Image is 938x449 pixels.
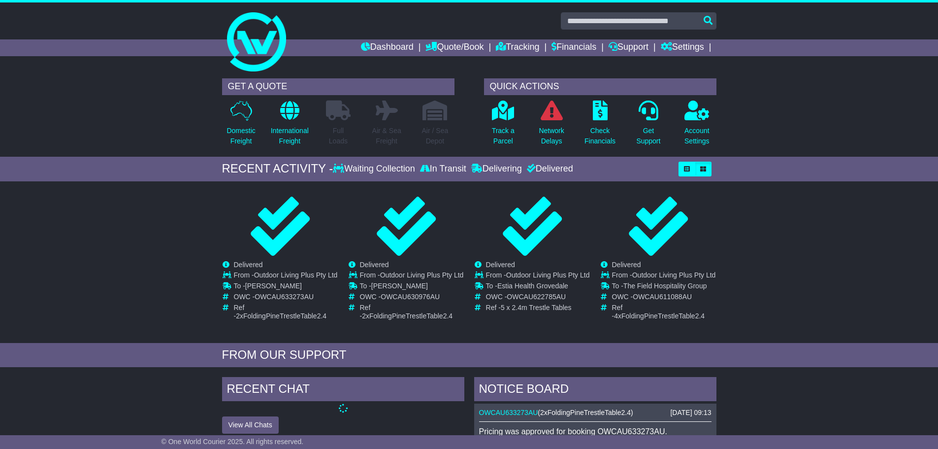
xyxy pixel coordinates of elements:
p: Get Support [636,126,660,146]
span: Delivered [234,261,263,269]
td: From - [486,271,590,282]
a: Dashboard [361,39,414,56]
a: Track aParcel [491,100,515,152]
span: Delivered [612,261,641,269]
span: The Field Hospitality Group [623,282,707,290]
td: OWC - [234,293,338,304]
a: Financials [551,39,596,56]
span: © One World Courier 2025. All rights reserved. [162,438,304,446]
p: Account Settings [684,126,710,146]
td: Ref - [486,304,590,312]
div: Delivering [469,164,524,174]
span: Outdoor Living Plus Pty Ltd [254,271,338,279]
a: Tracking [496,39,539,56]
span: 2xFoldingPineTrestleTable2.4 [540,409,631,416]
a: Support [609,39,648,56]
div: Delivered [524,164,573,174]
span: 5 x 2.4m Trestle Tables [501,304,572,311]
span: Delivered [486,261,515,269]
td: To - [234,282,338,293]
p: International Freight [271,126,309,146]
div: In Transit [418,164,469,174]
span: Estia Health Grovedale [497,282,568,290]
div: RECENT CHAT [222,377,464,404]
a: GetSupport [636,100,661,152]
td: To - [612,282,716,293]
span: 2xFoldingPineTrestleTable2.4 [236,312,326,320]
a: OWCAU633273AU [479,409,538,416]
a: Quote/Book [425,39,484,56]
a: CheckFinancials [584,100,616,152]
p: Air & Sea Freight [372,126,401,146]
td: From - [234,271,338,282]
span: 2xFoldingPineTrestleTable2.4 [362,312,453,320]
td: Ref - [360,304,464,320]
span: Delivered [360,261,389,269]
span: Outdoor Living Plus Pty Ltd [506,271,590,279]
div: NOTICE BOARD [474,377,716,404]
a: InternationalFreight [270,100,309,152]
td: Ref - [234,304,338,320]
a: AccountSettings [684,100,710,152]
span: OWCAU611088AU [633,293,692,301]
span: OWCAU633273AU [255,293,314,301]
td: OWC - [612,293,716,304]
td: Ref - [612,304,716,320]
div: RECENT ACTIVITY - [222,162,333,176]
div: QUICK ACTIONS [484,78,716,95]
a: NetworkDelays [538,100,564,152]
span: OWCAU630976AU [381,293,440,301]
p: Network Delays [539,126,564,146]
div: FROM OUR SUPPORT [222,348,716,362]
td: To - [360,282,464,293]
a: DomesticFreight [226,100,256,152]
span: 4xFoldingPineTrestleTable2.4 [614,312,705,320]
div: ( ) [479,409,712,417]
div: GET A QUOTE [222,78,454,95]
p: Domestic Freight [226,126,255,146]
div: Waiting Collection [333,164,417,174]
a: Settings [661,39,704,56]
td: To - [486,282,590,293]
td: OWC - [486,293,590,304]
p: Pricing was approved for booking OWCAU633273AU. [479,427,712,436]
p: Check Financials [584,126,615,146]
button: View All Chats [222,416,279,434]
span: [PERSON_NAME] [245,282,302,290]
td: OWC - [360,293,464,304]
span: Outdoor Living Plus Pty Ltd [380,271,464,279]
td: From - [612,271,716,282]
span: OWCAU622785AU [507,293,566,301]
span: [PERSON_NAME] [371,282,428,290]
span: Outdoor Living Plus Pty Ltd [632,271,716,279]
div: [DATE] 09:13 [670,409,711,417]
p: Track a Parcel [492,126,515,146]
p: Air / Sea Depot [422,126,449,146]
p: Full Loads [326,126,351,146]
td: From - [360,271,464,282]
